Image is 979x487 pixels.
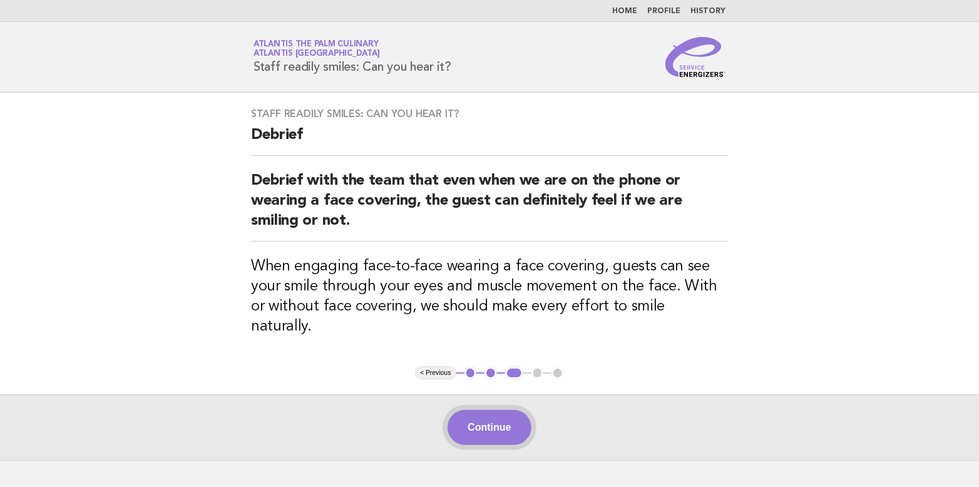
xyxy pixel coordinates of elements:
[254,40,380,58] a: Atlantis The Palm CulinaryAtlantis [GEOGRAPHIC_DATA]
[690,8,725,15] a: History
[505,367,523,379] button: 3
[251,171,728,242] h2: Debrief with the team that even when we are on the phone or wearing a face covering, the guest ca...
[251,108,728,120] h3: Staff readily smiles: Can you hear it?
[612,8,637,15] a: Home
[251,257,728,337] h3: When engaging face-to-face wearing a face covering, guests can see your smile through your eyes a...
[254,50,380,58] span: Atlantis [GEOGRAPHIC_DATA]
[415,367,456,379] button: < Previous
[448,410,531,445] button: Continue
[251,125,728,156] h2: Debrief
[464,367,477,379] button: 1
[647,8,680,15] a: Profile
[665,37,725,77] img: Service Energizers
[254,41,451,73] h1: Staff readily smiles: Can you hear it?
[484,367,497,379] button: 2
